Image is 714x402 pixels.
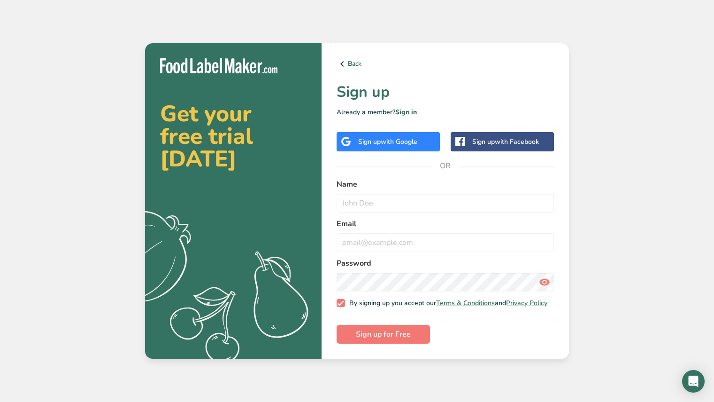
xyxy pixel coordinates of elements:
p: Already a member? [337,107,554,117]
input: John Doe [337,194,554,213]
h2: Get your free trial [DATE] [160,102,307,170]
span: OR [431,152,460,180]
div: Sign up [472,137,539,147]
label: Password [337,258,554,269]
a: Back [337,58,554,70]
div: Sign up [358,137,417,147]
span: with Google [381,137,417,146]
a: Privacy Policy [506,299,547,307]
span: with Facebook [495,137,539,146]
span: By signing up you accept our and [345,299,548,307]
a: Terms & Conditions [436,299,495,307]
button: Sign up for Free [337,325,430,344]
label: Name [337,179,554,190]
input: email@example.com [337,233,554,252]
span: Sign up for Free [356,329,411,340]
label: Email [337,218,554,229]
img: Food Label Maker [160,58,277,74]
div: Open Intercom Messenger [682,370,705,393]
a: Sign in [395,108,417,117]
h1: Sign up [337,81,554,103]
